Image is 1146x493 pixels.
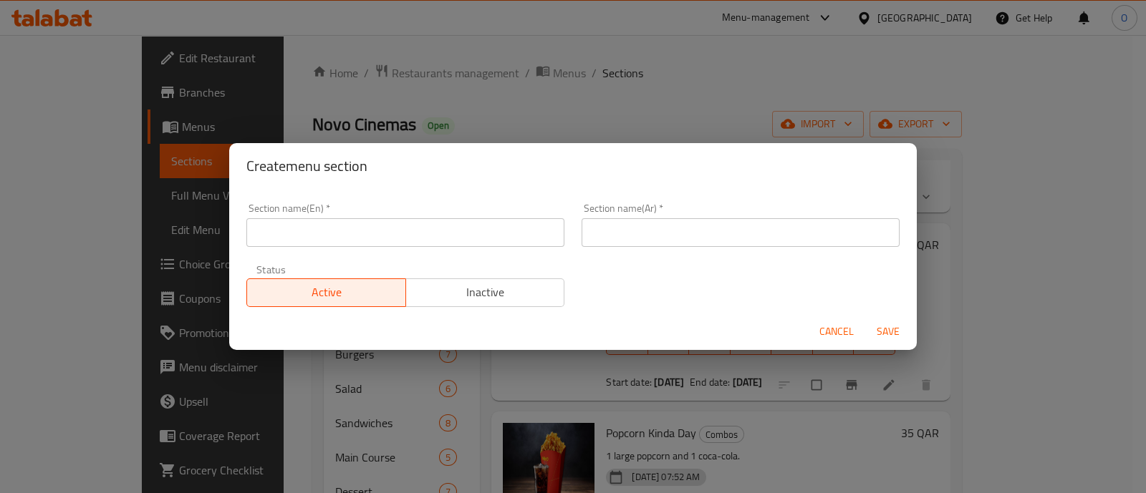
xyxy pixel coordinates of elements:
button: Save [865,318,911,345]
h2: Create menu section [246,155,900,177]
span: Save [871,323,905,341]
input: Please enter section name(ar) [582,218,900,247]
span: Inactive [412,282,559,303]
span: Active [253,282,400,303]
button: Inactive [405,278,565,307]
input: Please enter section name(en) [246,218,564,247]
button: Active [246,278,406,307]
span: Cancel [819,323,854,341]
button: Cancel [814,318,860,345]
